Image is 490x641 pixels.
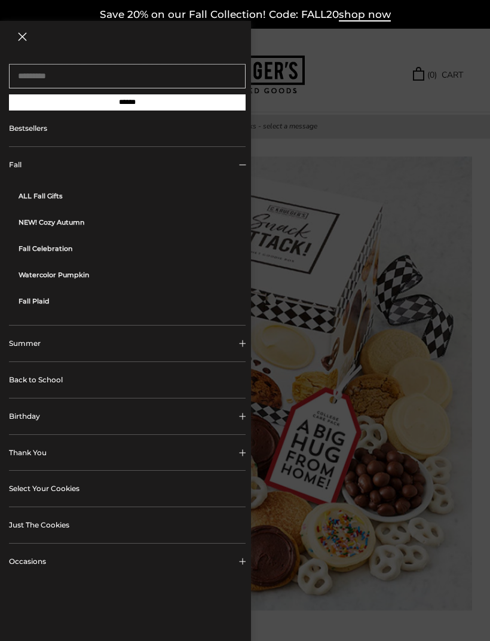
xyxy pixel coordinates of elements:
[9,544,246,579] button: Collapsible block button
[9,362,246,398] a: Back to School
[9,64,246,88] input: Search...
[19,262,246,288] a: Watercolor Pumpkin
[9,507,246,543] a: Just The Cookies
[9,398,246,434] button: Collapsible block button
[19,183,246,209] a: ALL Fall Gifts
[100,8,391,22] a: Save 20% on our Fall Collection! Code: FALL20shop now
[19,288,246,314] a: Fall Plaid
[9,435,246,471] button: Collapsible block button
[19,235,246,262] a: Fall Celebration
[18,32,27,41] button: Close navigation
[339,8,391,22] span: shop now
[9,147,246,183] button: Collapsible block button
[19,209,246,235] a: NEW! Cozy Autumn
[9,471,246,507] a: Select Your Cookies
[9,111,246,146] a: Bestsellers
[9,326,246,361] button: Collapsible block button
